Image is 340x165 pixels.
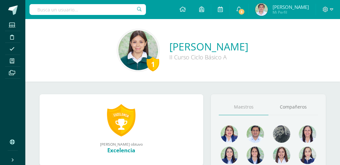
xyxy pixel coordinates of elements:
a: [PERSON_NAME] [169,40,248,53]
img: b10d14ec040a32e6b6549447acb4e67d.png [255,3,268,16]
img: 1be4a43e63524e8157c558615cd4c825.png [273,147,290,164]
div: Excelencia [46,147,197,154]
img: 1e7bfa517bf798cc96a9d855bf172288.png [247,125,264,143]
img: e0582db7cc524a9960c08d03de9ec803.png [299,147,316,164]
div: [PERSON_NAME] obtuvo [46,142,197,147]
a: Compañeros [268,99,318,115]
span: 3 [238,8,245,15]
input: Busca un usuario... [29,4,146,15]
a: Maestros [219,99,268,115]
span: [PERSON_NAME] [273,4,309,10]
img: a3fba7a1627ca04e7f6d55fef6b746f9.png [118,30,158,70]
img: 78f4197572b4db04b380d46154379998.png [299,125,316,143]
img: 421193c219fb0d09e137c3cdd2ddbd05.png [221,147,238,164]
img: 135afc2e3c36cc19cf7f4a6ffd4441d1.png [221,125,238,143]
div: II Curso Ciclo Básico A [169,53,248,61]
div: 1 [147,57,159,71]
img: d4e0c534ae446c0d00535d3bb96704e9.png [247,147,264,164]
img: 4179e05c207095638826b52d0d6e7b97.png [273,125,290,143]
span: Mi Perfil [273,10,309,15]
